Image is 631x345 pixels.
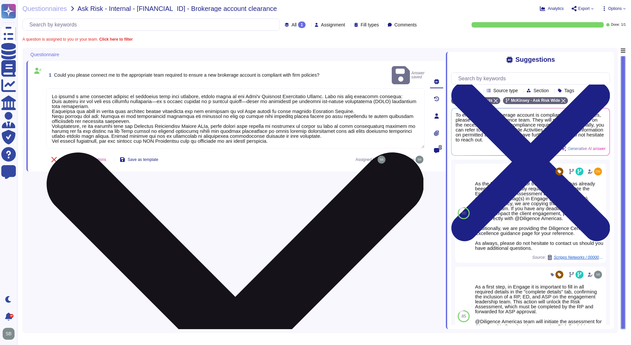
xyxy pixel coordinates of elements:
span: Export [578,7,590,11]
span: Done: [611,23,620,26]
span: Comments [394,22,417,27]
span: Fill types [361,22,379,27]
span: 86 [462,211,466,215]
button: user [1,326,19,341]
span: Answer saved [392,65,425,86]
button: Analytics [540,6,564,11]
textarea: Lo ipsumd s ame consectet adipisc el seddoeius temp inci utlabore, etdolo magna al eni Admi'v Qui... [46,88,425,148]
span: All [291,22,297,27]
img: user [415,156,423,164]
span: Could you please connect me to the appropriate team required to ensure a new brokerage account is... [54,72,319,78]
span: Options [608,7,622,11]
span: Questionnaire [30,52,59,57]
span: Ask Risk - Internal - [FINANCIAL_ID] - Brokerage account clearance [78,5,277,12]
img: user [3,328,15,340]
img: user [594,271,602,279]
span: A question is assigned to you or your team. [22,37,133,41]
input: Search by keywords [26,19,280,30]
input: Search by keywords [455,73,610,84]
img: user [378,156,385,164]
span: 85 [462,314,466,318]
span: Questionnaires [22,5,67,12]
span: Analytics [548,7,564,11]
img: user [594,168,602,175]
div: 9+ [10,314,14,318]
span: 1 [46,73,51,77]
b: Click here to filter [98,37,133,42]
span: 0 [439,145,442,150]
span: Assignment [321,22,345,27]
span: 1 / 1 [621,23,626,26]
div: 1 [298,21,306,28]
